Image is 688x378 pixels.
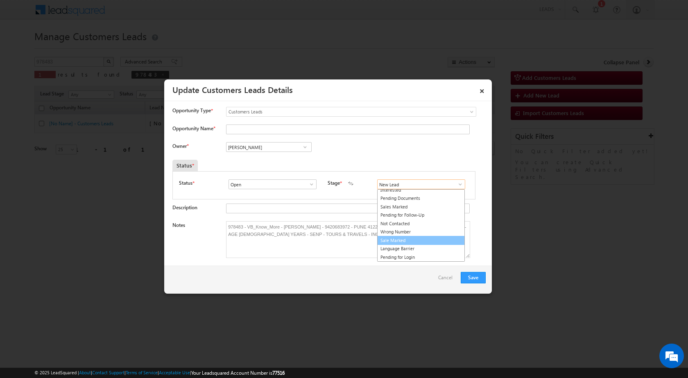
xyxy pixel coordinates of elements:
a: Cancel [438,272,457,287]
a: Language Barrier [378,244,464,253]
a: Not Contacted [378,220,464,228]
a: Acceptable Use [159,370,190,375]
a: Show All Items [453,180,463,188]
a: Contact Support [92,370,124,375]
a: Pending for Login [378,253,464,262]
div: Minimize live chat window [134,4,154,24]
a: Pending for Follow-Up [378,211,464,220]
a: Pending Documents [378,194,464,203]
input: Type to Search [226,142,312,152]
img: d_60004797649_company_0_60004797649 [14,43,34,54]
a: Customers Leads [226,107,476,117]
em: Start Chat [111,252,149,263]
div: Chat with us now [43,43,138,54]
a: Show All Items [300,143,310,151]
a: × [475,82,489,97]
label: Notes [172,222,185,228]
label: Status [179,179,192,187]
textarea: Type your message and hit 'Enter' [11,76,149,245]
a: Sale Marked [377,236,465,245]
label: Opportunity Name [172,125,215,131]
a: Wrong Number [378,228,464,236]
span: Customers Leads [226,108,443,115]
input: Type to Search [377,179,465,189]
span: 77516 [272,370,285,376]
label: Owner [172,143,188,149]
a: Update Customers Leads Details [172,84,293,95]
a: About [79,370,91,375]
a: Show All Items [304,180,315,188]
a: Sales Marked [378,203,464,211]
label: Description [172,204,197,211]
span: © 2025 LeadSquared | | | | | [34,369,285,377]
span: Your Leadsquared Account Number is [191,370,285,376]
div: Status [172,160,198,171]
input: Type to Search [229,179,317,189]
a: Interested [378,186,464,195]
span: Opportunity Type [172,107,211,114]
label: Stage [328,179,340,187]
a: Terms of Service [126,370,158,375]
button: Save [461,272,486,283]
